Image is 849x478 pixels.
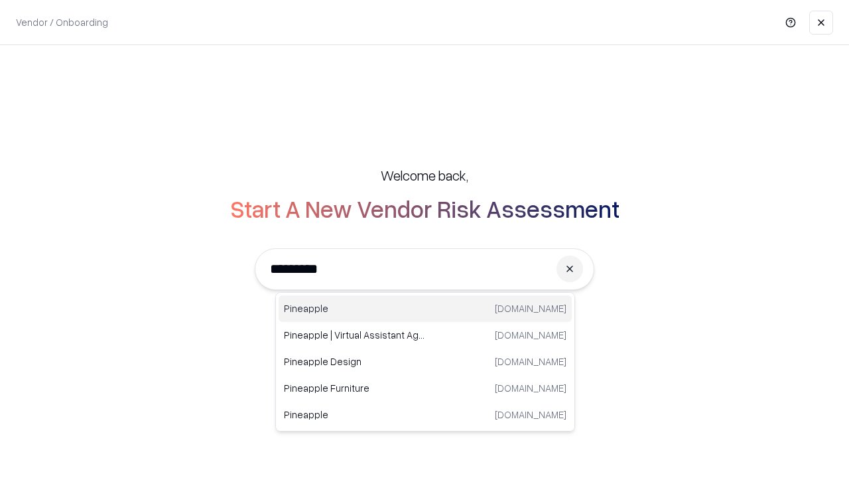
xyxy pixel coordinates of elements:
p: Pineapple Furniture [284,381,425,395]
p: Vendor / Onboarding [16,15,108,29]
p: [DOMAIN_NAME] [495,301,566,315]
p: Pineapple | Virtual Assistant Agency [284,328,425,342]
p: [DOMAIN_NAME] [495,328,566,342]
p: Pineapple [284,301,425,315]
p: Pineapple Design [284,355,425,368]
p: [DOMAIN_NAME] [495,355,566,368]
div: Suggestions [275,292,575,432]
p: [DOMAIN_NAME] [495,408,566,422]
p: Pineapple [284,408,425,422]
h2: Start A New Vendor Risk Assessment [230,195,620,222]
h5: Welcome back, [381,166,468,185]
p: [DOMAIN_NAME] [495,381,566,395]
